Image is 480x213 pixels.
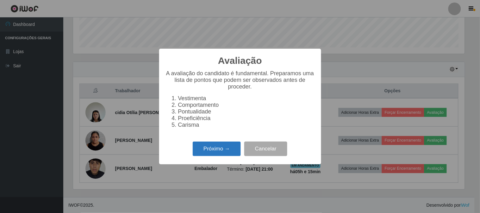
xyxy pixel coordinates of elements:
[218,55,262,66] h2: Avaliação
[193,142,241,156] button: Próximo →
[244,142,287,156] button: Cancelar
[178,108,315,115] li: Pontualidade
[178,102,315,108] li: Comportamento
[178,122,315,128] li: Carisma
[178,115,315,122] li: Proeficiência
[165,70,315,90] p: A avaliação do candidato é fundamental. Preparamos uma lista de pontos que podem ser observados a...
[178,95,315,102] li: Vestimenta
